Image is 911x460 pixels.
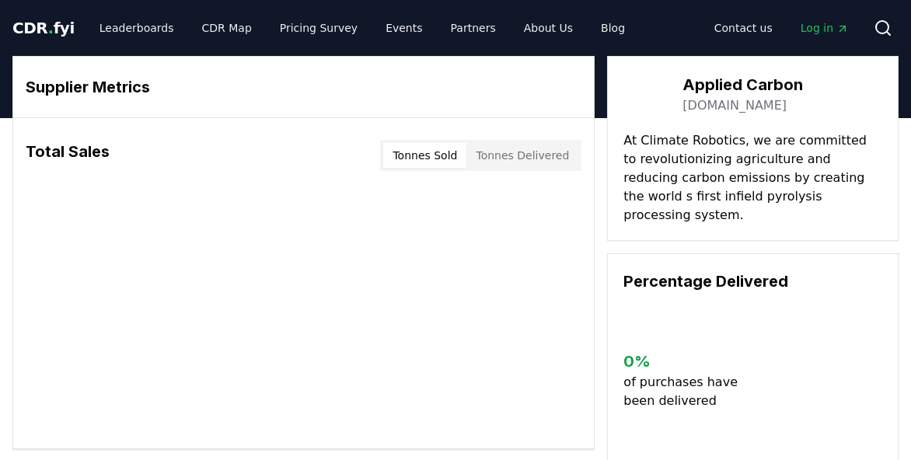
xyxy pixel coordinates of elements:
h3: Total Sales [26,140,110,171]
span: . [48,19,54,37]
h3: Applied Carbon [682,73,803,96]
a: Leaderboards [87,14,187,42]
a: Events [373,14,435,42]
h3: Supplier Metrics [26,75,581,99]
a: Partners [438,14,508,42]
a: Contact us [702,14,785,42]
img: Applied Carbon-logo [623,72,667,116]
p: At Climate Robotics, we are committed to revolutionizing agriculture and reducing carbon emission... [623,131,882,225]
p: of purchases have been delivered [623,373,739,410]
span: Log in [801,20,849,36]
nav: Main [702,14,861,42]
nav: Main [87,14,637,42]
a: CDR Map [190,14,264,42]
span: CDR fyi [12,19,75,37]
a: Log in [788,14,861,42]
a: Blog [588,14,637,42]
button: Tonnes Sold [383,143,466,168]
a: CDR.fyi [12,17,75,39]
a: [DOMAIN_NAME] [682,96,787,115]
h3: Percentage Delivered [623,270,882,293]
a: About Us [511,14,585,42]
h3: 0 % [623,350,739,373]
a: Pricing Survey [267,14,370,42]
button: Tonnes Delivered [466,143,578,168]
